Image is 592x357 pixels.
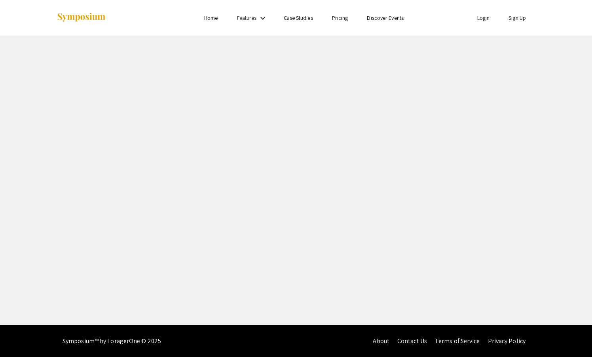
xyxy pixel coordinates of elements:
[332,14,348,21] a: Pricing
[488,337,526,345] a: Privacy Policy
[63,325,161,357] div: Symposium™ by ForagerOne © 2025
[258,13,268,23] mat-icon: Expand Features list
[397,337,427,345] a: Contact Us
[284,14,313,21] a: Case Studies
[367,14,404,21] a: Discover Events
[435,337,480,345] a: Terms of Service
[373,337,389,345] a: About
[57,12,106,23] img: Symposium by ForagerOne
[237,14,257,21] a: Features
[509,14,526,21] a: Sign Up
[477,14,490,21] a: Login
[204,14,218,21] a: Home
